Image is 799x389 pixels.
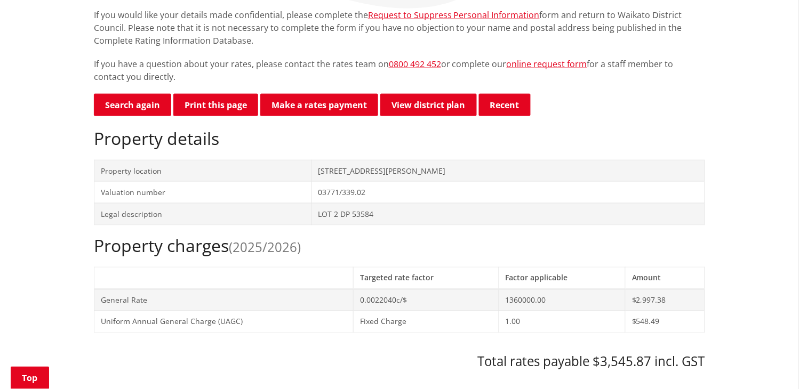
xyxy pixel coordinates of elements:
[499,289,625,311] td: 1360000.00
[94,58,705,83] p: If you have a question about your rates, please contact the rates team on or complete our for a s...
[11,367,49,389] a: Top
[94,354,705,370] h3: Total rates payable $3,545.87 incl. GST
[173,94,258,116] button: Print this page
[311,182,705,204] td: 03771/339.02
[354,311,499,333] td: Fixed Charge
[354,289,499,311] td: 0.0022040c/$
[389,58,441,70] a: 0800 492 452
[499,311,625,333] td: 1.00
[94,9,705,47] p: If you would like your details made confidential, please complete the form and return to Waikato ...
[626,289,705,311] td: $2,997.38
[479,94,531,116] button: Recent
[311,160,705,182] td: [STREET_ADDRESS][PERSON_NAME]
[311,203,705,225] td: LOT 2 DP 53584
[94,94,171,116] a: Search again
[229,239,301,256] span: (2025/2026)
[626,311,705,333] td: $548.49
[94,311,354,333] td: Uniform Annual General Charge (UAGC)
[354,267,499,289] th: Targeted rate factor
[507,58,587,70] a: online request form
[750,344,788,383] iframe: Messenger Launcher
[94,128,705,149] h2: Property details
[94,289,354,311] td: General Rate
[260,94,378,116] a: Make a rates payment
[499,267,625,289] th: Factor applicable
[94,203,312,225] td: Legal description
[94,160,312,182] td: Property location
[380,94,477,116] a: View district plan
[368,9,540,21] a: Request to Suppress Personal Information
[94,236,705,256] h2: Property charges
[626,267,705,289] th: Amount
[94,182,312,204] td: Valuation number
